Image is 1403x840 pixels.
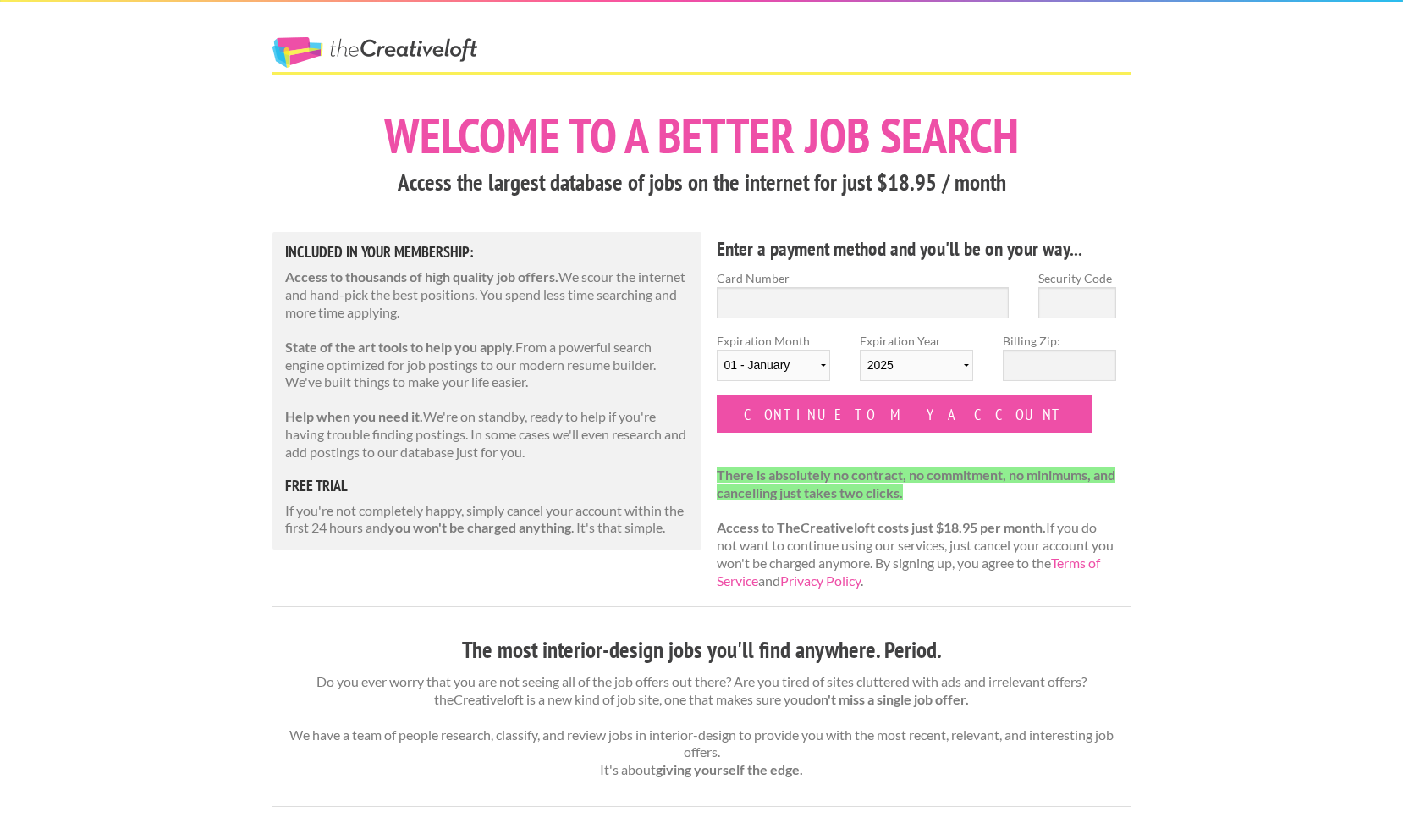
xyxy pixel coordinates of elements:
input: Continue to my account [717,395,1092,433]
select: Expiration Year [860,350,973,381]
label: Security Code [1038,269,1116,287]
h5: Included in Your Membership: [285,245,690,260]
p: From a powerful search engine optimized for job postings to our modern resume builder. We've buil... [285,339,690,391]
select: Expiration Month [717,350,830,381]
label: Billing Zip: [1003,332,1116,350]
p: If you're not completely happy, simply cancel your account within the first 24 hours and . It's t... [285,502,690,538]
p: We're on standby, ready to help if you're having trouble finding postings. In some cases we'll ev... [285,408,690,461]
label: Card Number [717,269,1010,287]
strong: you won't be charged anything [388,519,571,535]
strong: don't miss a single job offer. [806,691,969,707]
h1: Welcome to a better job search [272,111,1131,160]
a: Privacy Policy [780,572,861,589]
a: The Creative Loft [272,37,477,68]
strong: Access to TheCreativeloft costs just $18.95 per month. [717,519,1046,535]
strong: Access to thousands of high quality job offers. [285,268,558,285]
h3: Access the largest database of jobs on the internet for just $18.95 / month [272,167,1131,199]
h5: free trial [285,478,690,494]
a: Terms of Service [717,555,1100,589]
h3: The most interior-design jobs you'll find anywhere. Period. [272,634,1131,666]
h4: Enter a payment method and you'll be on your way... [717,235,1117,262]
label: Expiration Month [717,332,830,395]
p: Do you ever worry that you are not seeing all of the job offers out there? Are you tired of sites... [272,673,1131,779]
p: If you do not want to continue using our services, just cancel your account you won't be charged ... [717,467,1117,590]
strong: giving yourself the edge. [656,761,803,777]
strong: There is absolutely no contract, no commitment, no minimums, and cancelling just takes two clicks. [717,467,1115,500]
label: Expiration Year [860,332,973,395]
strong: Help when you need it. [285,408,423,424]
strong: State of the art tools to help you apply. [285,339,515,355]
p: We scour the internet and hand-pick the best positions. You spend less time searching and more ti... [285,268,690,321]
